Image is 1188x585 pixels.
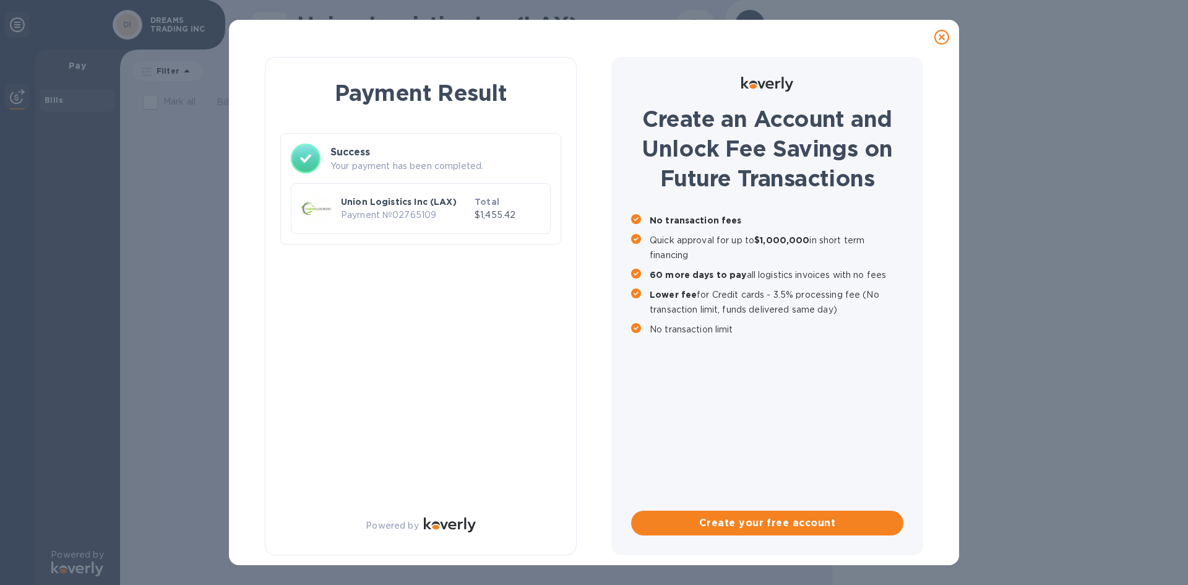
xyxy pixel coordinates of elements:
p: Quick approval for up to in short term financing [650,233,903,262]
b: No transaction fees [650,215,742,225]
p: Payment № 02765109 [341,209,470,222]
p: Powered by [366,519,418,532]
p: all logistics invoices with no fees [650,267,903,282]
b: Total [475,197,499,207]
span: Create your free account [641,516,893,531]
h3: Success [330,145,551,160]
b: Lower fee [650,290,697,300]
b: $1,000,000 [754,235,809,245]
p: Your payment has been completed. [330,160,551,173]
img: Logo [424,518,476,532]
h1: Payment Result [285,77,556,108]
p: for Credit cards - 3.5% processing fee (No transaction limit, funds delivered same day) [650,287,903,317]
p: $1,455.42 [475,209,540,222]
b: 60 more days to pay [650,270,747,280]
p: No transaction limit [650,322,903,337]
button: Create your free account [631,511,903,535]
img: Logo [741,77,793,92]
p: Union Logistics Inc (LAX) [341,196,470,208]
h1: Create an Account and Unlock Fee Savings on Future Transactions [631,104,903,193]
